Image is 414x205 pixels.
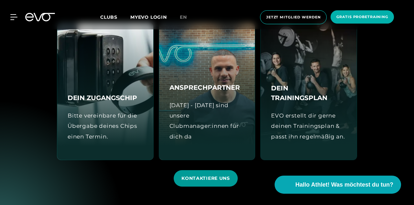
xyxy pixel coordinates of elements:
[169,83,240,92] h4: ANSPRECHPARTNER
[68,93,137,103] h4: DEIN ZUGANGSCHIP
[295,180,393,189] span: Hallo Athlet! Was möchtest du tun?
[174,165,240,191] a: KONTAKTIERE UNS
[100,14,117,20] span: Clubs
[275,176,401,194] button: Hallo Athlet! Was möchtest du tun?
[181,175,230,182] span: KONTAKTIERE UNS
[336,14,388,20] span: Gratis Probetraining
[180,14,187,20] span: en
[266,15,321,20] span: Jetzt Mitglied werden
[258,10,329,24] a: Jetzt Mitglied werden
[180,14,195,21] a: en
[100,14,130,20] a: Clubs
[329,10,396,24] a: Gratis Probetraining
[130,14,167,20] a: MYEVO LOGIN
[169,100,245,142] div: [DATE] - [DATE] sind unsere Clubmanager:innen für dich da
[271,83,346,103] h4: DEIN TRAININGSPLAN
[271,110,346,142] div: EVO erstellt dir gerne deinen Trainingsplan & passt ihn regelmäßig an.
[68,110,143,142] div: Bitte vereinbare für die Übergabe deines Chips einen Termin.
